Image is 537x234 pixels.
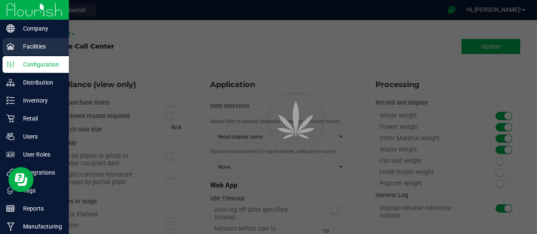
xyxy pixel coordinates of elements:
[15,41,65,51] p: Facilities
[6,60,15,69] inline-svg: Configuration
[6,204,15,213] inline-svg: Reports
[15,203,65,213] p: Reports
[15,221,65,231] p: Manufacturing
[15,131,65,141] p: Users
[6,24,15,33] inline-svg: Company
[15,95,65,105] p: Inventory
[6,42,15,51] inline-svg: Facilities
[15,59,65,69] p: Configuration
[15,167,65,177] p: Integrations
[15,149,65,159] p: User Roles
[15,113,65,123] p: Retail
[15,77,65,87] p: Distribution
[6,114,15,123] inline-svg: Retail
[6,150,15,159] inline-svg: User Roles
[6,132,15,141] inline-svg: Users
[6,186,15,195] inline-svg: Tags
[6,222,15,231] inline-svg: Manufacturing
[8,167,34,192] iframe: Resource center
[6,168,15,177] inline-svg: Integrations
[15,23,65,33] p: Company
[6,78,15,87] inline-svg: Distribution
[6,96,15,105] inline-svg: Inventory
[15,185,65,195] p: Tags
